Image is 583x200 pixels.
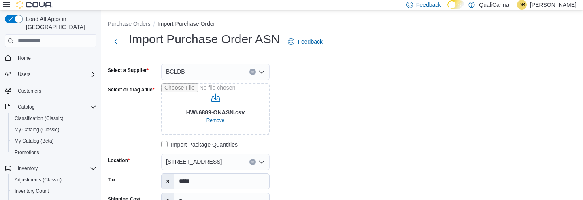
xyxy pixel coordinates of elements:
[108,177,116,183] label: Tax
[2,52,100,64] button: Home
[18,104,34,110] span: Catalog
[15,53,96,63] span: Home
[15,188,49,194] span: Inventory Count
[11,186,52,196] a: Inventory Count
[2,69,100,80] button: Users
[8,185,100,197] button: Inventory Count
[11,125,63,135] a: My Catalog (Classic)
[15,149,39,156] span: Promotions
[166,67,185,76] span: BCLDB
[15,69,34,79] button: Users
[258,69,265,75] button: Open list of options
[18,88,41,94] span: Customers
[108,21,151,27] button: Purchase Orders
[23,15,96,31] span: Load All Apps in [GEOGRAPHIC_DATA]
[15,69,96,79] span: Users
[108,157,130,164] label: Location
[108,20,577,29] nav: An example of EuiBreadcrumbs
[447,0,464,9] input: Dark Mode
[2,163,100,174] button: Inventory
[11,125,96,135] span: My Catalog (Classic)
[15,164,41,173] button: Inventory
[161,140,238,149] label: Import Package Quantities
[8,135,100,147] button: My Catalog (Beta)
[15,126,60,133] span: My Catalog (Classic)
[8,113,100,124] button: Classification (Classic)
[258,159,265,165] button: Open list of options
[11,175,96,185] span: Adjustments (Classic)
[8,147,100,158] button: Promotions
[15,102,96,112] span: Catalog
[2,101,100,113] button: Catalog
[285,34,326,50] a: Feedback
[11,147,43,157] a: Promotions
[8,174,100,185] button: Adjustments (Classic)
[166,157,222,166] span: [STREET_ADDRESS]
[162,174,174,189] label: $
[15,164,96,173] span: Inventory
[416,1,441,9] span: Feedback
[11,186,96,196] span: Inventory Count
[18,165,38,172] span: Inventory
[203,116,228,125] button: Clear selected files
[11,175,65,185] a: Adjustments (Classic)
[11,136,57,146] a: My Catalog (Beta)
[15,86,96,96] span: Customers
[15,115,64,122] span: Classification (Classic)
[206,117,225,124] span: Remove
[18,55,31,61] span: Home
[8,124,100,135] button: My Catalog (Classic)
[249,69,256,75] button: Clear input
[11,147,96,157] span: Promotions
[18,71,30,78] span: Users
[157,21,215,27] button: Import Purchase Order
[11,114,96,123] span: Classification (Classic)
[108,34,124,50] button: Next
[161,83,270,135] input: Use aria labels when no actual label is in use
[11,136,96,146] span: My Catalog (Beta)
[16,1,53,9] img: Cova
[15,53,34,63] a: Home
[298,38,322,46] span: Feedback
[15,102,38,112] button: Catalog
[15,177,62,183] span: Adjustments (Classic)
[249,159,256,165] button: Clear input
[108,86,154,93] label: Select or drag a file
[15,138,54,144] span: My Catalog (Beta)
[129,31,280,47] h1: Import Purchase Order ASN
[15,86,45,96] a: Customers
[108,67,149,74] label: Select a Supplier
[2,85,100,97] button: Customers
[11,114,67,123] a: Classification (Classic)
